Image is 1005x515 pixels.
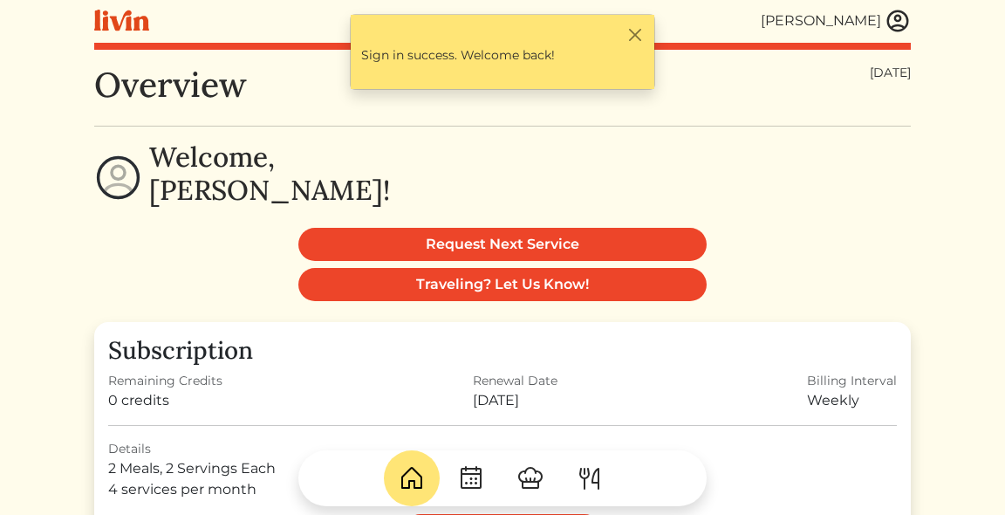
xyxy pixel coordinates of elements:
h1: Overview [94,64,247,105]
div: Renewal Date [473,372,557,390]
img: House-9bf13187bcbb5817f509fe5e7408150f90897510c4275e13d0d5fca38e0b5951.svg [398,464,426,492]
img: CalendarDots-5bcf9d9080389f2a281d69619e1c85352834be518fbc73d9501aef674afc0d57.svg [457,464,485,492]
img: profile-circle-6dcd711754eaac681cb4e5fa6e5947ecf152da99a3a386d1f417117c42b37ef2.svg [94,154,142,202]
button: Close [626,25,644,44]
div: 0 credits [108,390,222,411]
div: Billing Interval [807,372,897,390]
p: Sign in success. Welcome back! [361,46,644,65]
div: Weekly [807,390,897,411]
img: ChefHat-a374fb509e4f37eb0702ca99f5f64f3b6956810f32a249b33092029f8484b388.svg [516,464,544,492]
div: [DATE] [473,390,557,411]
img: livin-logo-a0d97d1a881af30f6274990eb6222085a2533c92bbd1e4f22c21b4f0d0e3210c.svg [94,10,149,31]
a: Traveling? Let Us Know! [298,268,707,301]
img: user_account-e6e16d2ec92f44fc35f99ef0dc9cddf60790bfa021a6ecb1c896eb5d2907b31c.svg [885,8,911,34]
h2: Welcome, [PERSON_NAME]! [149,141,390,207]
div: [DATE] [870,64,911,82]
div: [PERSON_NAME] [761,10,881,31]
div: Remaining Credits [108,372,222,390]
a: Request Next Service [298,228,707,261]
img: ForkKnife-55491504ffdb50bab0c1e09e7649658475375261d09fd45db06cec23bce548bf.svg [576,464,604,492]
h3: Subscription [108,336,897,365]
